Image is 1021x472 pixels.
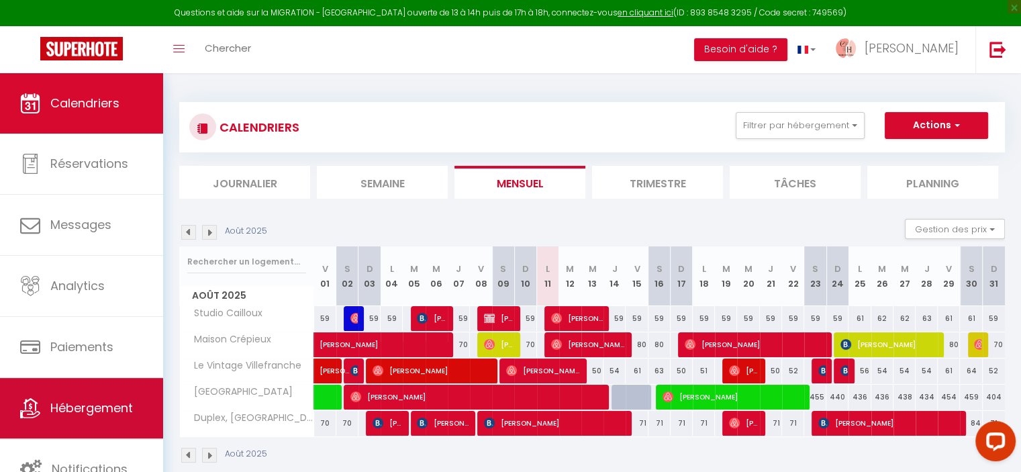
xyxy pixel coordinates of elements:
div: 59 [782,306,804,331]
div: 436 [871,385,893,410]
abbr: V [478,263,484,275]
abbr: D [522,263,529,275]
div: 54 [893,359,916,383]
abbr: M [744,263,752,275]
th: 01 [314,246,336,306]
th: 03 [358,246,381,306]
div: 71 [693,411,715,436]
div: 71 [626,411,648,436]
a: [PERSON_NAME] [314,359,336,384]
div: 51 [693,359,715,383]
th: 07 [448,246,470,306]
span: Hébergement [50,399,133,416]
div: 56 [848,359,871,383]
th: 10 [514,246,536,306]
span: [PERSON_NAME] [484,410,624,436]
li: Tâches [730,166,861,199]
div: 59 [737,306,759,331]
div: 62 [893,306,916,331]
span: [PERSON_NAME] [818,358,826,383]
th: 02 [336,246,358,306]
th: 12 [559,246,581,306]
div: 50 [671,359,693,383]
span: Réservations [50,155,128,172]
span: [PERSON_NAME] [350,384,601,410]
span: Calendriers [50,95,119,111]
button: Actions [885,112,988,139]
span: [PERSON_NAME] [729,410,759,436]
div: 80 [626,332,648,357]
span: [PERSON_NAME] [373,358,491,383]
th: 26 [871,246,893,306]
th: 22 [782,246,804,306]
span: Chercher [205,41,251,55]
th: 16 [648,246,671,306]
span: Paiements [50,338,113,355]
div: 59 [715,306,737,331]
div: 62 [871,306,893,331]
button: Filtrer par hébergement [736,112,865,139]
div: 54 [603,359,626,383]
li: Trimestre [592,166,723,199]
th: 21 [760,246,782,306]
div: 71 [671,411,693,436]
span: [PERSON_NAME] [663,384,803,410]
div: 61 [848,306,871,331]
img: ... [836,38,856,58]
th: 31 [983,246,1005,306]
div: 63 [648,359,671,383]
div: 59 [314,306,336,331]
img: logout [989,41,1006,58]
div: 54 [916,359,938,383]
div: 454 [938,385,960,410]
span: [PERSON_NAME] [729,358,759,383]
img: Super Booking [40,37,123,60]
abbr: M [722,263,730,275]
span: Studio Cailloux [182,306,266,321]
span: [PERSON_NAME] [840,332,936,357]
abbr: J [924,263,930,275]
div: 70 [983,332,1005,357]
div: 59 [693,306,715,331]
div: 52 [983,359,1005,383]
div: 64 [960,359,982,383]
div: 59 [358,306,381,331]
abbr: D [367,263,373,275]
div: 50 [581,359,603,383]
abbr: S [657,263,663,275]
span: [PERSON_NAME] [551,332,625,357]
span: Le Vintage Villefranche [182,359,305,373]
th: 18 [693,246,715,306]
abbr: L [702,263,706,275]
button: Gestion des prix [905,219,1005,239]
abbr: D [834,263,841,275]
div: 61 [626,359,648,383]
span: [PERSON_NAME] [865,40,959,56]
div: 52 [782,359,804,383]
div: 70 [314,411,336,436]
div: 71 [782,411,804,436]
span: [PERSON_NAME] [350,305,358,331]
th: 14 [603,246,626,306]
li: Mensuel [454,166,585,199]
th: 15 [626,246,648,306]
span: [PERSON_NAME] [551,305,603,331]
div: 59 [648,306,671,331]
div: 59 [760,306,782,331]
button: Besoin d'aide ? [694,38,787,61]
abbr: L [858,263,862,275]
th: 05 [403,246,425,306]
abbr: J [612,263,618,275]
p: Août 2025 [225,448,267,461]
th: 20 [737,246,759,306]
abbr: V [946,263,952,275]
span: [PERSON_NAME] [484,305,514,331]
span: [GEOGRAPHIC_DATA] [182,385,296,399]
div: 63 [916,306,938,331]
abbr: D [678,263,685,275]
div: 440 [826,385,848,410]
a: [PERSON_NAME] [314,332,336,358]
abbr: S [500,263,506,275]
div: 80 [938,332,960,357]
abbr: D [991,263,998,275]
